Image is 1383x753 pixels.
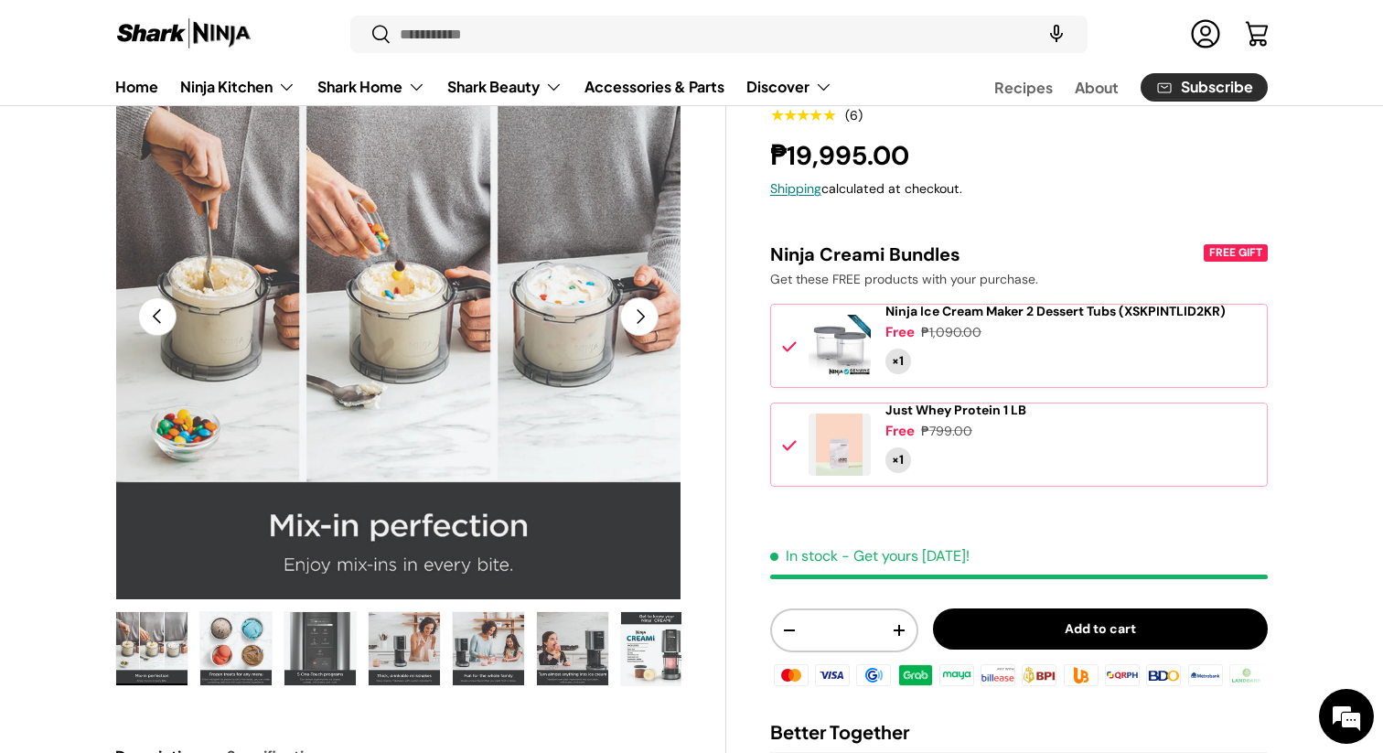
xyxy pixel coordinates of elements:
[115,34,681,692] media-gallery: Gallery Viewer
[770,107,835,124] div: 5.0 out of 5.0 stars
[453,612,524,685] img: ninja-creami-ice-cream-maker-with-sample-content-fun-for-the-family-infographic-sharkninja-philip...
[885,402,1026,418] span: Just Whey Protein 1 LB
[885,303,1226,319] span: Ninja Ice Cream Maker 2 Dessert Tubs (XSKPINTLID2KR)
[735,69,843,105] summary: Discover
[770,719,1268,745] h2: Better Together
[978,662,1018,689] img: billease
[115,16,252,52] img: Shark Ninja Philippines
[950,69,1268,105] nav: Secondary
[994,70,1053,105] a: Recipes
[885,304,1226,319] a: Ninja Ice Cream Maker 2 Dessert Tubs (XSKPINTLID2KR)
[300,9,344,53] div: Minimize live chat window
[1061,662,1101,689] img: ubp
[1102,662,1142,689] img: qrph
[537,612,608,685] img: ninja-creami-ice-cream-maker-with-sample-content-turn-almost-everything-into-ice-cream-infographi...
[770,546,838,565] span: In stock
[770,106,835,124] span: ★★★★★
[1027,15,1086,55] speech-search-button: Search by voice
[770,139,914,173] strong: ₱19,995.00
[1141,73,1268,102] a: Subscribe
[1143,662,1184,689] img: bdo
[853,662,894,689] img: gcash
[921,422,972,441] div: ₱799.00
[284,612,356,685] img: ninja-creami-5-touch-programs-infographic-sharkninja-philippines
[9,500,348,564] textarea: Type your message and hit 'Enter'
[1204,244,1268,262] div: FREE GIFT
[885,349,911,374] div: Quantity
[885,447,911,473] div: Quantity
[621,612,692,685] img: ninja-creami-what's-in-the-box-infographic-sharkninja-philippines
[115,69,158,104] a: Home
[937,662,977,689] img: maya
[885,403,1026,418] a: Just Whey Protein 1 LB
[116,612,188,685] img: ninja-creami-ice-cream-maker-with-sample-content-mix-in-perfection-infographic-sharkninja-philipp...
[115,69,832,105] nav: Primary
[842,546,970,565] p: - Get yours [DATE]!
[369,612,440,685] img: ninja-creami-ice-cream-maker-with-sample-content-thick-drinkable-milkshakes-infographic-sharkninj...
[1181,81,1253,95] span: Subscribe
[1019,662,1059,689] img: bpi
[1227,662,1267,689] img: landbank
[770,180,821,197] a: Shipping
[885,323,915,342] div: Free
[895,662,936,689] img: grabpay
[812,662,852,689] img: visa
[770,271,1038,287] span: Get these FREE products with your purchase.
[436,69,574,105] summary: Shark Beauty
[200,612,272,685] img: ninja-creami-ice-cream-maker-with-sample-content-frozen-treats-for-any-menu-infographic-sharkninj...
[933,608,1268,650] button: Add to cart
[306,69,436,105] summary: Shark Home
[885,422,915,441] div: Free
[770,179,1268,199] div: calculated at checkout.
[95,102,307,126] div: Chat with us now
[106,231,252,415] span: We're online!
[770,242,1200,266] div: Ninja Creami Bundles
[1075,70,1119,105] a: About
[1185,662,1225,689] img: metrobank
[771,662,811,689] img: master
[845,109,863,123] div: (6)
[921,323,981,342] div: ₱1,090.00
[584,69,724,104] a: Accessories & Parts
[169,69,306,105] summary: Ninja Kitchen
